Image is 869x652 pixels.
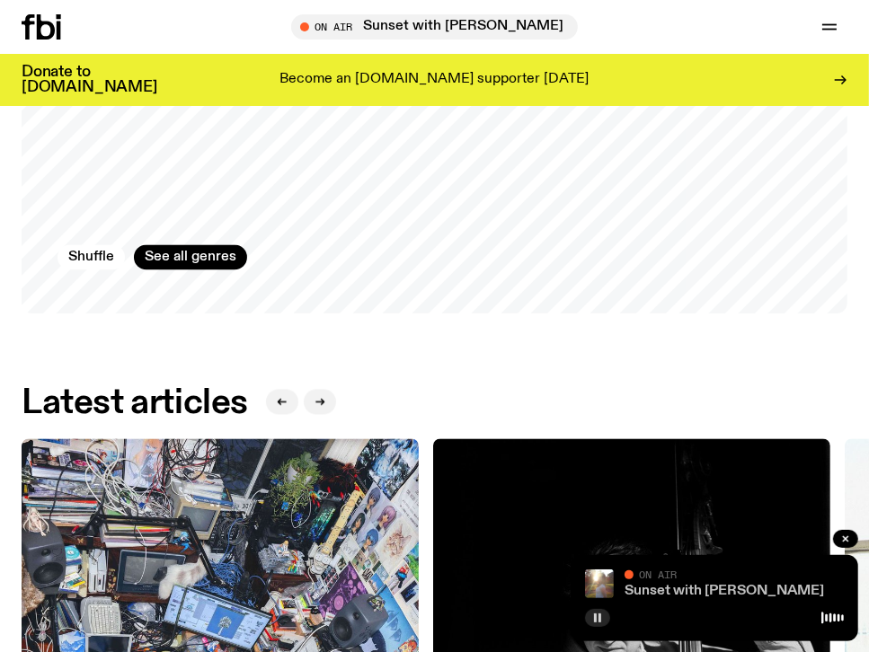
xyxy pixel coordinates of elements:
[22,387,248,419] h2: Latest articles
[625,584,824,598] a: Sunset with [PERSON_NAME]
[280,72,590,88] p: Become an [DOMAIN_NAME] supporter [DATE]
[639,568,677,580] span: On Air
[58,245,125,270] button: Shuffle
[291,14,578,40] button: On AirSunset with [PERSON_NAME]
[22,65,157,95] h3: Donate to [DOMAIN_NAME]
[134,245,247,270] a: See all genres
